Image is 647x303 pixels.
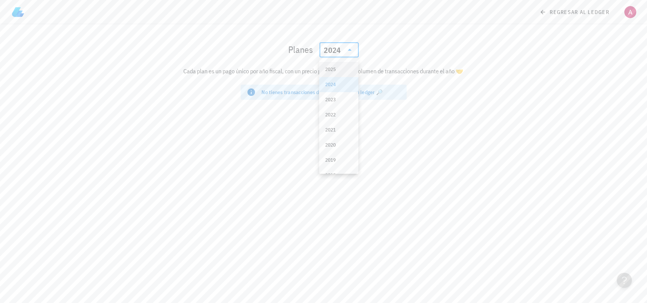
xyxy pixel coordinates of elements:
[324,46,341,54] div: 2024
[541,9,609,15] span: regresar al ledger
[262,88,401,96] div: No tienes transacciones del año 2024 en tu ledger 🔎
[624,6,636,18] div: avatar
[325,142,352,148] div: 2020
[325,97,352,103] div: 2023
[325,112,352,118] div: 2022
[325,127,352,133] div: 2021
[12,6,24,18] img: LedgiFi
[325,157,352,163] div: 2019
[289,43,314,56] h2: Planes
[325,172,352,178] div: 2018
[325,66,352,73] div: 2025
[100,62,547,80] div: Cada plan es un pago único por año fiscal, con un precio proporcional al volumen de transacciones...
[320,42,359,57] div: 2024
[535,5,615,19] a: regresar al ledger
[325,82,352,88] div: 2024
